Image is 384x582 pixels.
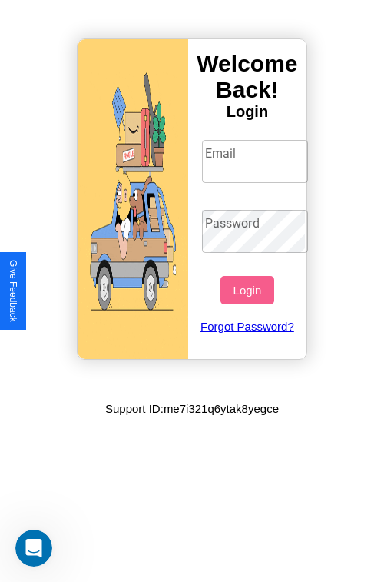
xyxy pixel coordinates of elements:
[105,398,279,419] p: Support ID: me7i321q6ytak8yegce
[188,103,306,121] h4: Login
[78,39,188,359] img: gif
[220,276,273,304] button: Login
[8,260,18,322] div: Give Feedback
[15,530,52,567] iframe: Intercom live chat
[188,51,306,103] h3: Welcome Back!
[194,304,301,348] a: Forgot Password?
